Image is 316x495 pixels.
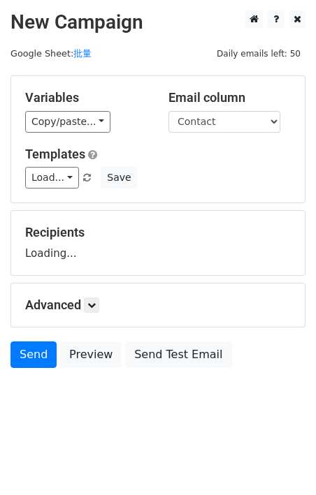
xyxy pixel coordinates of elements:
small: Google Sheet: [10,48,92,59]
a: Send [10,341,57,368]
a: Templates [25,147,85,161]
h5: Advanced [25,297,291,313]
h5: Email column [168,90,291,105]
span: Daily emails left: 50 [212,46,306,61]
a: Load... [25,167,79,189]
a: 批量 [73,48,92,59]
a: Send Test Email [125,341,231,368]
a: Copy/paste... [25,111,110,133]
h5: Variables [25,90,148,105]
a: Daily emails left: 50 [212,48,306,59]
button: Save [101,167,137,189]
h2: New Campaign [10,10,306,34]
div: Loading... [25,225,291,261]
a: Preview [60,341,122,368]
h5: Recipients [25,225,291,240]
